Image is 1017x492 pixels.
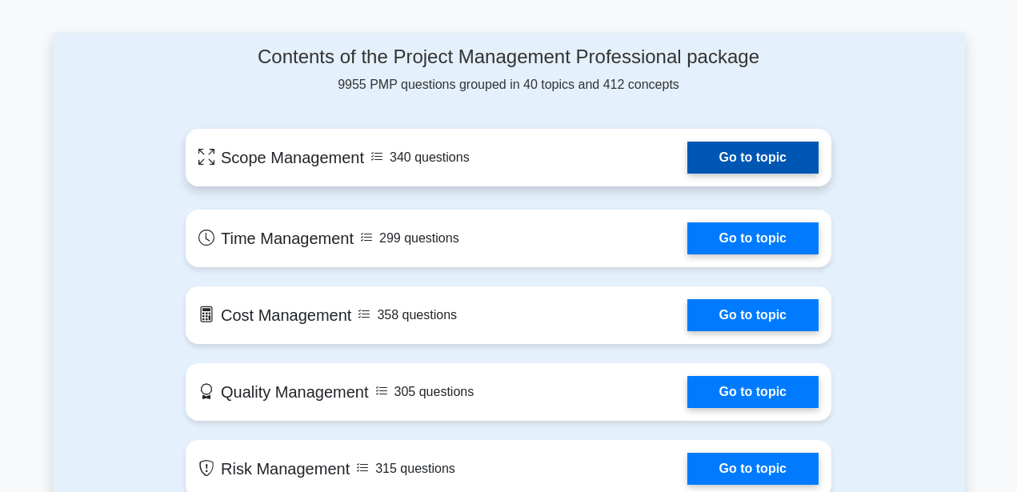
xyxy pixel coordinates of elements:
[687,222,819,254] a: Go to topic
[687,142,819,174] a: Go to topic
[687,453,819,485] a: Go to topic
[186,46,831,69] h4: Contents of the Project Management Professional package
[687,299,819,331] a: Go to topic
[186,46,831,94] div: 9955 PMP questions grouped in 40 topics and 412 concepts
[687,376,819,408] a: Go to topic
